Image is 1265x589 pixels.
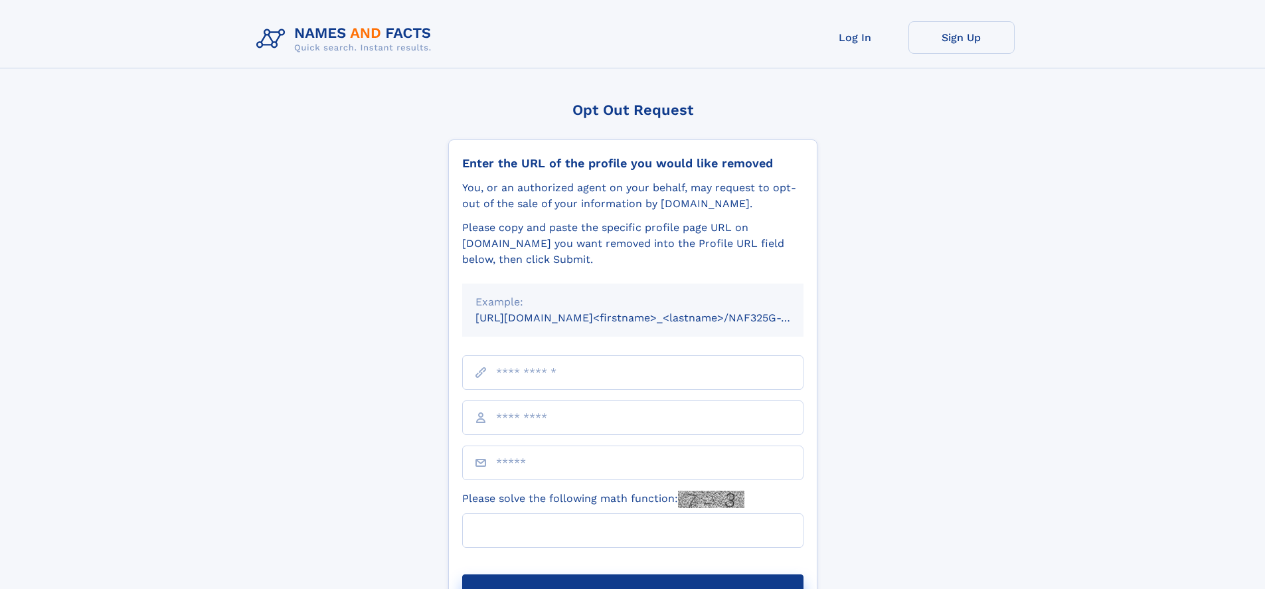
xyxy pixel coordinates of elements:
[462,491,744,508] label: Please solve the following math function:
[475,311,829,324] small: [URL][DOMAIN_NAME]<firstname>_<lastname>/NAF325G-xxxxxxxx
[462,180,803,212] div: You, or an authorized agent on your behalf, may request to opt-out of the sale of your informatio...
[462,156,803,171] div: Enter the URL of the profile you would like removed
[475,294,790,310] div: Example:
[908,21,1015,54] a: Sign Up
[462,220,803,268] div: Please copy and paste the specific profile page URL on [DOMAIN_NAME] you want removed into the Pr...
[251,21,442,57] img: Logo Names and Facts
[448,102,817,118] div: Opt Out Request
[802,21,908,54] a: Log In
